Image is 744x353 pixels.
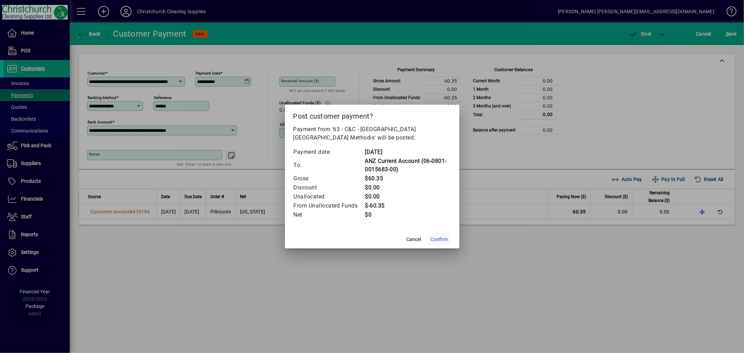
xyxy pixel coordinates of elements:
td: Net [293,210,365,219]
h2: Post customer payment? [285,105,459,125]
td: Payment date [293,148,365,157]
button: Cancel [403,233,425,246]
td: ANZ Current Account (06-0801-0015683-00) [365,157,451,174]
td: Gross [293,174,365,183]
td: $-60.35 [365,201,451,210]
td: $0 [365,210,451,219]
button: Confirm [428,233,451,246]
td: $0.00 [365,192,451,201]
td: $60.35 [365,174,451,183]
span: Cancel [407,236,421,243]
td: [DATE] [365,148,451,157]
td: To: [293,157,365,174]
span: Confirm [431,236,448,243]
td: Unallocated [293,192,365,201]
td: Discount [293,183,365,192]
p: Payment from '63 - C&C - [GEOGRAPHIC_DATA] [GEOGRAPHIC_DATA] Methodis' will be posted. [293,125,451,142]
td: From Unallocated Funds [293,201,365,210]
td: $0.00 [365,183,451,192]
